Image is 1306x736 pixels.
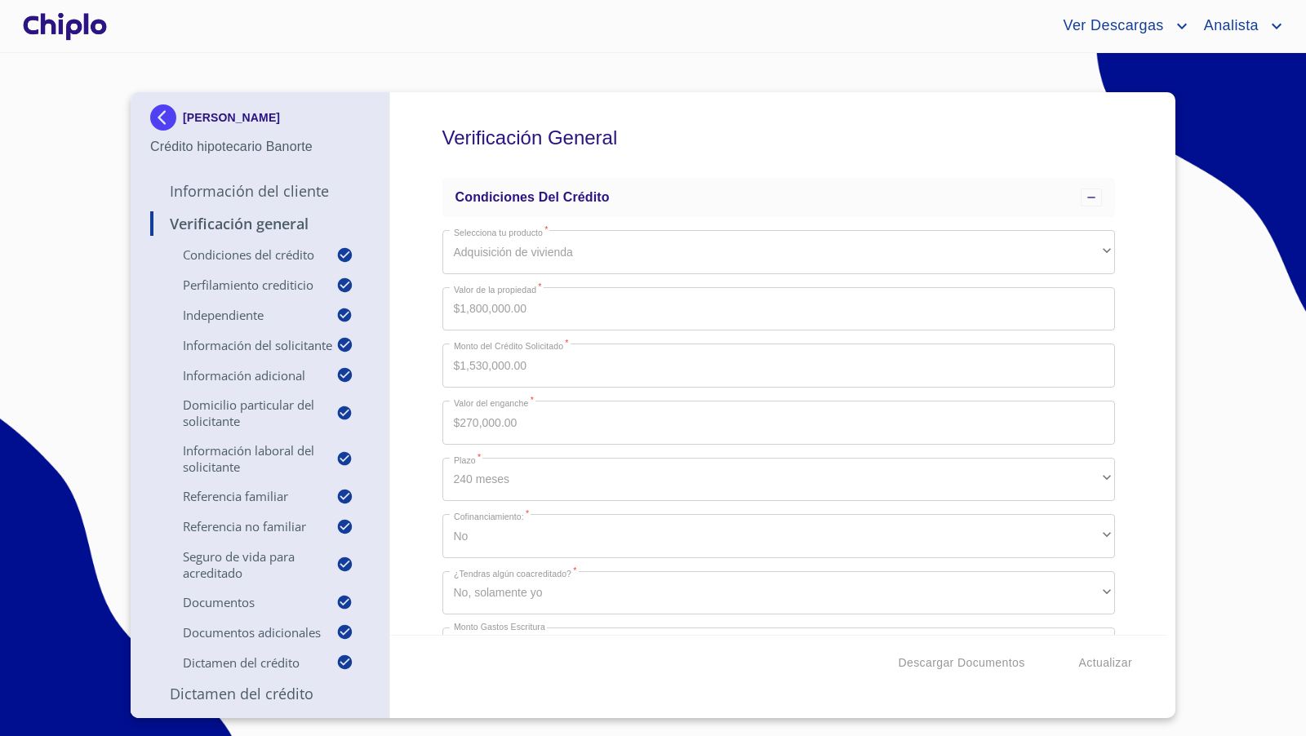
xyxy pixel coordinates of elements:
div: No, solamente yo [442,571,1116,615]
p: Dictamen del Crédito [150,684,370,703]
span: Condiciones del Crédito [455,190,610,204]
p: Seguro de Vida para Acreditado [150,548,336,581]
div: Adquisición de vivienda [442,230,1116,274]
img: Docupass spot blue [150,104,183,131]
p: Condiciones del Crédito [150,246,336,263]
p: Información adicional [150,367,336,384]
div: 240 meses [442,458,1116,502]
span: Analista [1192,13,1267,39]
p: Documentos [150,594,336,610]
p: Perfilamiento crediticio [150,277,336,293]
p: Crédito hipotecario Banorte [150,137,370,157]
div: No [442,514,1116,558]
p: Información del Solicitante [150,337,336,353]
span: Ver Descargas [1051,13,1171,39]
p: Domicilio Particular del Solicitante [150,397,336,429]
p: Independiente [150,307,336,323]
span: Actualizar [1079,653,1132,673]
p: Referencia Familiar [150,488,336,504]
p: Dictamen del crédito [150,654,336,671]
p: [PERSON_NAME] [183,111,280,124]
p: Información del Cliente [150,181,370,201]
div: Condiciones del Crédito [442,178,1116,217]
button: Actualizar [1073,648,1139,678]
p: Verificación General [150,214,370,233]
p: Referencia No Familiar [150,518,336,534]
button: account of current user [1051,13,1191,39]
p: Documentos adicionales [150,624,336,641]
button: Descargar Documentos [891,648,1031,678]
span: Descargar Documentos [898,653,1024,673]
button: account of current user [1192,13,1286,39]
p: Formalización [150,716,370,736]
div: [PERSON_NAME] [150,104,370,137]
h5: Verificación General [442,104,1116,171]
p: Información Laboral del Solicitante [150,442,336,475]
